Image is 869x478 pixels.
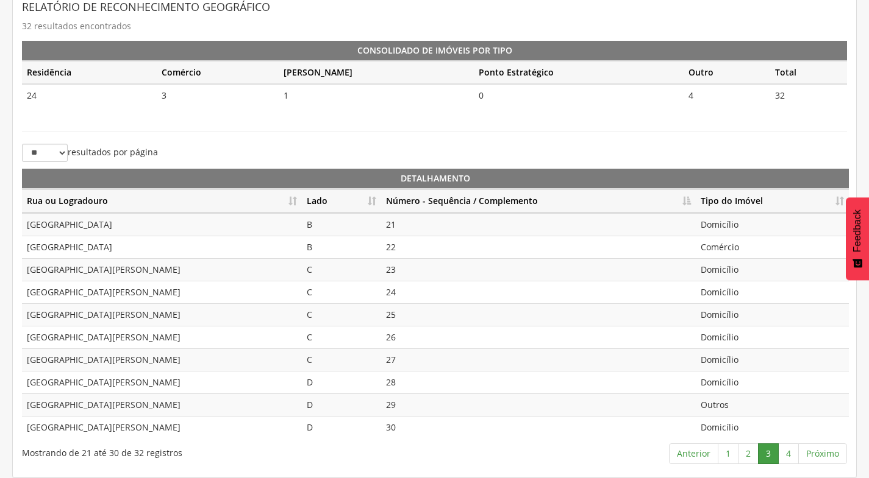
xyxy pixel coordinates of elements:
[22,189,302,213] th: Rua ou Logradouro: Ordenar colunas de forma ascendente
[669,443,718,464] a: Anterior
[157,61,279,84] th: Comércio
[22,326,302,348] td: [GEOGRAPHIC_DATA][PERSON_NAME]
[381,213,696,236] td: 21
[302,326,381,348] td: C
[696,189,849,213] th: Tipo do Imóvel: Ordenar colunas de forma ascendente
[798,443,847,464] a: Próximo
[22,41,847,61] th: Consolidado de Imóveis por Tipo
[770,84,847,107] td: 32
[302,236,381,258] td: B
[22,213,302,236] td: [GEOGRAPHIC_DATA]
[302,393,381,416] td: D
[22,61,157,84] th: Residência
[302,213,381,236] td: B
[22,348,302,371] td: [GEOGRAPHIC_DATA][PERSON_NAME]
[852,209,863,252] span: Feedback
[22,169,849,189] th: Detalhamento
[22,144,158,162] label: resultados por página
[474,61,684,84] th: Ponto Estratégico
[22,144,68,162] select: resultados por página
[696,326,849,348] td: Domicílio
[22,442,355,459] div: Mostrando de 21 até 30 de 32 registros
[22,281,302,303] td: [GEOGRAPHIC_DATA][PERSON_NAME]
[22,416,302,438] td: [GEOGRAPHIC_DATA][PERSON_NAME]
[758,443,779,464] a: 3
[696,258,849,281] td: Domicílio
[696,303,849,326] td: Domicílio
[302,416,381,438] td: D
[22,258,302,281] td: [GEOGRAPHIC_DATA][PERSON_NAME]
[696,371,849,393] td: Domicílio
[718,443,738,464] a: 1
[696,213,849,236] td: Domicílio
[684,61,770,84] th: Outro
[696,281,849,303] td: Domicílio
[474,84,684,107] td: 0
[381,371,696,393] td: 28
[22,84,157,107] td: 24
[381,348,696,371] td: 27
[770,61,847,84] th: Total
[696,416,849,438] td: Domicílio
[302,303,381,326] td: C
[302,348,381,371] td: C
[302,371,381,393] td: D
[381,281,696,303] td: 24
[279,61,474,84] th: [PERSON_NAME]
[738,443,759,464] a: 2
[381,258,696,281] td: 23
[684,84,770,107] td: 4
[381,236,696,258] td: 22
[302,189,381,213] th: Lado: Ordenar colunas de forma ascendente
[778,443,799,464] a: 4
[696,236,849,258] td: Comércio
[22,303,302,326] td: [GEOGRAPHIC_DATA][PERSON_NAME]
[157,84,279,107] td: 3
[279,84,474,107] td: 1
[381,189,696,213] th: Número - Sequência / Complemento: Ordenar colunas de forma descendente
[302,281,381,303] td: C
[846,197,869,280] button: Feedback - Mostrar pesquisa
[696,348,849,371] td: Domicílio
[22,236,302,258] td: [GEOGRAPHIC_DATA]
[696,393,849,416] td: Outros
[302,258,381,281] td: C
[22,371,302,393] td: [GEOGRAPHIC_DATA][PERSON_NAME]
[381,393,696,416] td: 29
[381,326,696,348] td: 26
[381,416,696,438] td: 30
[22,18,847,35] p: 32 resultados encontrados
[381,303,696,326] td: 25
[22,393,302,416] td: [GEOGRAPHIC_DATA][PERSON_NAME]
